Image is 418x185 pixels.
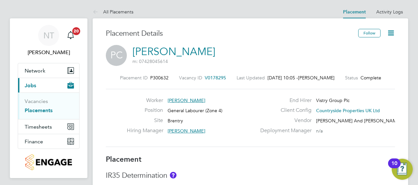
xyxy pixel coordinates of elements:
[127,107,163,114] label: Position
[256,127,312,134] label: Deployment Manager
[168,128,205,134] span: [PERSON_NAME]
[25,154,72,170] img: countryside-properties-logo-retina.png
[127,127,163,134] label: Hiring Manager
[18,154,80,170] a: Go to home page
[18,92,79,119] div: Jobs
[316,128,323,134] span: n/a
[345,75,358,81] label: Status
[205,75,226,81] span: V0178295
[256,117,312,124] label: Vendor
[93,9,133,15] a: All Placements
[64,25,77,46] a: 20
[316,108,380,113] span: Countryside Properties UK Ltd
[18,134,79,149] button: Finance
[132,58,168,64] span: m: 07428045614
[150,75,169,81] span: P300632
[25,124,52,130] span: Timesheets
[25,107,53,113] a: Placements
[72,27,80,35] span: 20
[179,75,202,81] label: Vacancy ID
[343,9,366,15] a: Placement
[106,29,353,38] h3: Placement Details
[360,75,381,81] span: Complete
[316,97,350,103] span: Vistry Group Plc
[358,29,381,37] button: Follow
[170,172,176,178] button: About IR35
[391,163,397,172] div: 10
[25,82,36,89] span: Jobs
[267,75,298,81] span: [DATE] 10:05 -
[25,98,48,104] a: Vacancies
[106,45,127,66] span: PC
[168,97,205,103] span: [PERSON_NAME]
[237,75,265,81] label: Last Updated
[376,9,403,15] a: Activity Logs
[127,117,163,124] label: Site
[256,97,312,104] label: End Hirer
[256,107,312,114] label: Client Config
[132,45,215,58] a: [PERSON_NAME]
[106,155,142,164] b: Placement
[18,119,79,134] button: Timesheets
[392,159,413,180] button: Open Resource Center, 10 new notifications
[120,75,148,81] label: Placement ID
[18,25,80,56] a: NT[PERSON_NAME]
[18,63,79,78] button: Network
[168,108,222,113] span: General Labourer (Zone 4)
[298,75,335,81] span: [PERSON_NAME]
[25,138,43,145] span: Finance
[10,18,87,178] nav: Main navigation
[18,49,80,56] span: Nick Theaker
[168,118,183,124] span: Brentry
[127,97,163,104] label: Worker
[25,68,45,74] span: Network
[106,171,395,180] h3: IR35 Determination
[43,31,54,40] span: NT
[18,78,79,92] button: Jobs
